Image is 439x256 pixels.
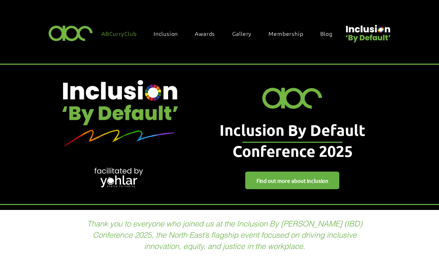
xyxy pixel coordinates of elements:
[101,30,137,37] span: ABCurryClub
[259,83,326,111] img: ABC-Logo-Blank-Background-01-01-2.png
[343,19,392,43] img: Untitled design (22).png
[47,23,95,43] img: ABC-Logo-Blank-Background-01-01-2.png
[98,26,343,41] nav: Site
[195,30,215,37] span: Awards
[229,26,262,41] a: Gallery
[256,177,328,184] span: Find out more about inclusion
[87,219,362,251] span: Thank you to everyone who joined us at the Inclusion By [PERSON_NAME] (IBD) Conference 2025, the ...
[98,26,147,41] a: ABCurryClub
[35,42,205,182] img: Untitled design (22).png
[219,120,365,161] span: Inclusion By Default Conference 2025
[191,26,225,41] div: Awards
[150,26,188,41] div: Inclusion
[245,172,339,189] a: Find out more about inclusion
[265,26,314,41] a: Membership
[154,30,178,37] span: Inclusion
[232,30,252,37] span: Gallery
[320,30,333,37] span: Blog
[268,30,303,37] span: Membership
[317,26,343,41] a: Blog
